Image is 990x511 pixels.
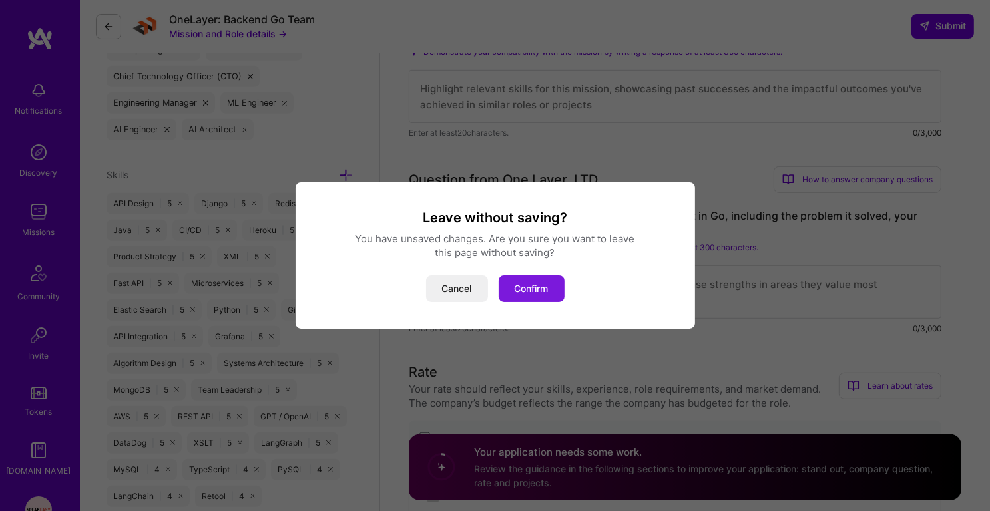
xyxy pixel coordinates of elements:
[296,182,695,329] div: modal
[312,246,679,259] div: this page without saving?
[499,275,565,302] button: Confirm
[312,209,679,226] h3: Leave without saving?
[312,232,679,246] div: You have unsaved changes. Are you sure you want to leave
[426,275,488,302] button: Cancel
